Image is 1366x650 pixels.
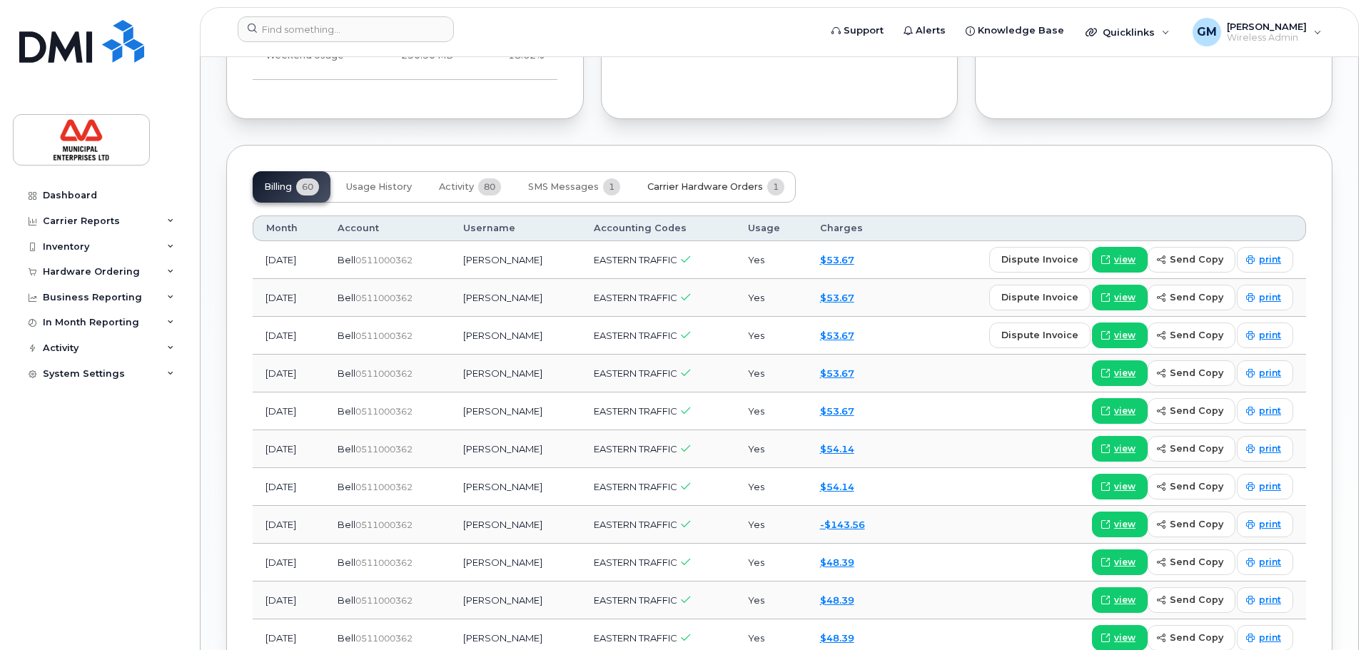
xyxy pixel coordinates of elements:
[253,506,325,544] td: [DATE]
[735,241,807,279] td: Yes
[735,317,807,355] td: Yes
[450,241,581,279] td: [PERSON_NAME]
[1092,512,1148,537] a: view
[1092,436,1148,462] a: view
[820,443,854,455] a: $54.14
[1259,329,1281,342] span: print
[1076,18,1180,46] div: Quicklinks
[1259,631,1281,644] span: print
[450,468,581,506] td: [PERSON_NAME]
[253,468,325,506] td: [DATE]
[844,24,884,38] span: Support
[450,544,581,582] td: [PERSON_NAME]
[1114,442,1135,455] span: view
[338,519,355,530] span: Bell
[1170,442,1223,455] span: send copy
[1092,360,1148,386] a: view
[1092,587,1148,613] a: view
[1170,328,1223,342] span: send copy
[346,181,412,193] span: Usage History
[916,24,946,38] span: Alerts
[1114,631,1135,644] span: view
[253,430,325,468] td: [DATE]
[1148,247,1235,273] button: send copy
[439,181,474,193] span: Activity
[450,279,581,317] td: [PERSON_NAME]
[594,367,677,379] span: EASTERN TRAFFIC
[253,215,325,241] th: Month
[1001,328,1078,342] span: dispute invoice
[450,582,581,619] td: [PERSON_NAME]
[1259,367,1281,380] span: print
[478,178,501,195] span: 80
[594,519,677,530] span: EASTERN TRAFFIC
[355,595,413,606] span: 0511000362
[820,594,854,606] a: $48.39
[355,293,413,303] span: 0511000362
[735,544,807,582] td: Yes
[355,444,413,455] span: 0511000362
[594,405,677,417] span: EASTERN TRAFFIC
[253,317,325,355] td: [DATE]
[735,355,807,392] td: Yes
[355,482,413,492] span: 0511000362
[1170,631,1223,644] span: send copy
[978,24,1064,38] span: Knowledge Base
[1227,32,1307,44] span: Wireless Admin
[338,405,355,417] span: Bell
[594,481,677,492] span: EASTERN TRAFFIC
[1170,366,1223,380] span: send copy
[338,481,355,492] span: Bell
[820,519,865,530] a: -$143.56
[1170,555,1223,569] span: send copy
[355,519,413,530] span: 0511000362
[594,292,677,303] span: EASTERN TRAFFIC
[238,16,454,42] input: Find something...
[1227,21,1307,32] span: [PERSON_NAME]
[594,330,677,341] span: EASTERN TRAFFIC
[594,632,677,644] span: EASTERN TRAFFIC
[355,557,413,568] span: 0511000362
[1103,26,1155,38] span: Quicklinks
[1259,518,1281,531] span: print
[820,254,854,265] a: $53.67
[989,247,1091,273] button: dispute invoice
[735,468,807,506] td: Yes
[1092,549,1148,575] a: view
[1170,290,1223,304] span: send copy
[1114,480,1135,493] span: view
[989,285,1091,310] button: dispute invoice
[355,330,413,341] span: 0511000362
[1092,474,1148,499] a: view
[1001,290,1078,304] span: dispute invoice
[1092,398,1148,424] a: view
[355,633,413,644] span: 0511000362
[338,330,355,341] span: Bell
[1259,253,1281,266] span: print
[820,557,854,568] a: $48.39
[735,392,807,430] td: Yes
[1170,517,1223,531] span: send copy
[528,181,599,193] span: SMS Messages
[735,582,807,619] td: Yes
[338,367,355,379] span: Bell
[325,215,450,241] th: Account
[735,215,807,241] th: Usage
[735,506,807,544] td: Yes
[1237,587,1293,613] a: print
[338,292,355,303] span: Bell
[338,632,355,644] span: Bell
[450,392,581,430] td: [PERSON_NAME]
[820,632,854,644] a: $48.39
[594,557,677,568] span: EASTERN TRAFFIC
[1259,405,1281,417] span: print
[253,241,325,279] td: [DATE]
[1259,594,1281,606] span: print
[1114,329,1135,342] span: view
[1114,253,1135,266] span: view
[1092,247,1148,273] a: view
[1170,253,1223,266] span: send copy
[355,406,413,417] span: 0511000362
[956,16,1074,45] a: Knowledge Base
[1259,442,1281,455] span: print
